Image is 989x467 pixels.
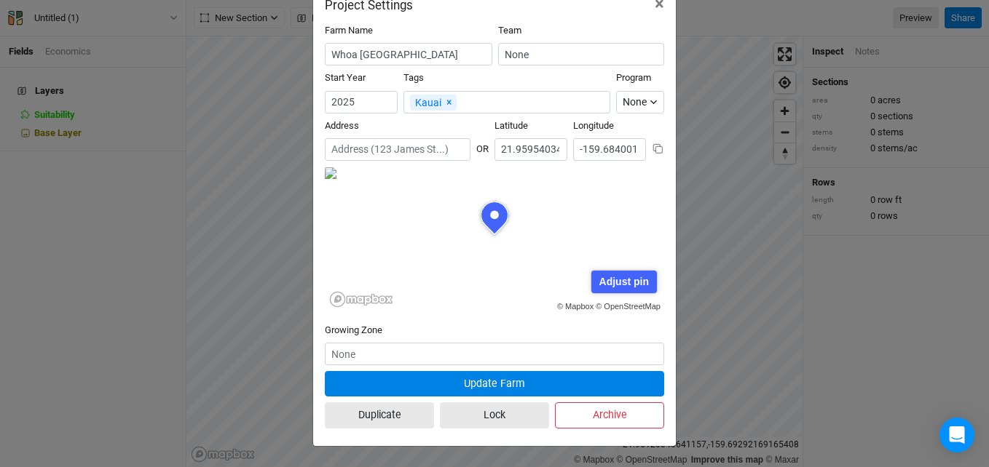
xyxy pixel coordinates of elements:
button: Lock [440,402,549,428]
div: Adjust pin [591,271,656,293]
div: Open Intercom Messenger [939,418,974,452]
input: Longitude [573,138,646,161]
button: Update Farm [325,371,664,396]
button: Duplicate [325,402,434,428]
a: © OpenStreetMap [596,302,661,311]
label: Tags [403,71,424,84]
label: Address [325,119,359,132]
input: None [325,343,664,365]
label: Team [498,24,521,37]
button: None [616,91,664,113]
button: Copy [652,143,664,155]
input: None [498,43,664,65]
label: Growing Zone [325,324,382,337]
a: Mapbox logo [329,291,393,308]
label: Start Year [325,71,366,84]
button: Archive [555,402,664,428]
a: © Mapbox [557,302,594,311]
input: Start Year [325,91,398,113]
div: Kauai [410,95,457,111]
span: × [446,96,452,108]
input: Address (123 James St...) [325,138,470,161]
label: Latitude [494,119,528,132]
button: Remove [441,93,457,111]
label: Farm Name [325,24,373,37]
input: Latitude [494,138,567,161]
label: Program [616,71,651,84]
label: Longitude [573,119,614,132]
div: OR [476,131,489,156]
input: Project/Farm Name [325,43,492,65]
div: None [623,95,647,110]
